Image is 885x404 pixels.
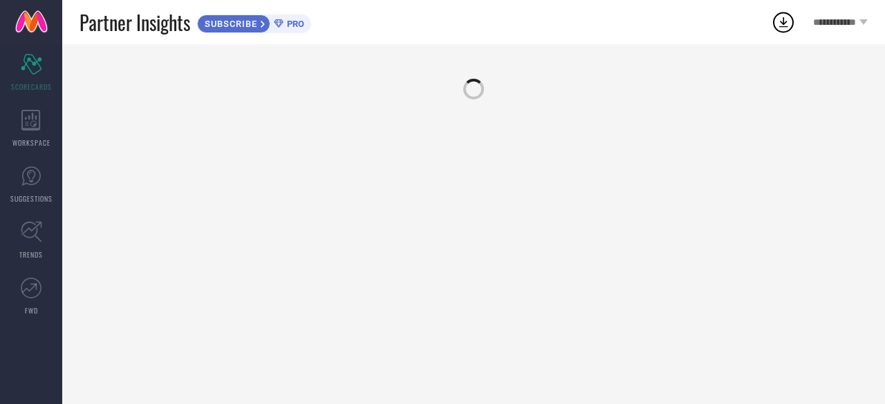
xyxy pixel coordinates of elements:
span: PRO [283,19,304,29]
span: SCORECARDS [11,81,52,92]
span: SUGGESTIONS [10,193,53,204]
span: SUBSCRIBE [198,19,261,29]
span: Partner Insights [80,8,190,37]
span: FWD [25,305,38,316]
div: Open download list [771,10,796,35]
span: WORKSPACE [12,137,50,148]
span: TRENDS [19,249,43,260]
a: SUBSCRIBEPRO [197,11,311,33]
